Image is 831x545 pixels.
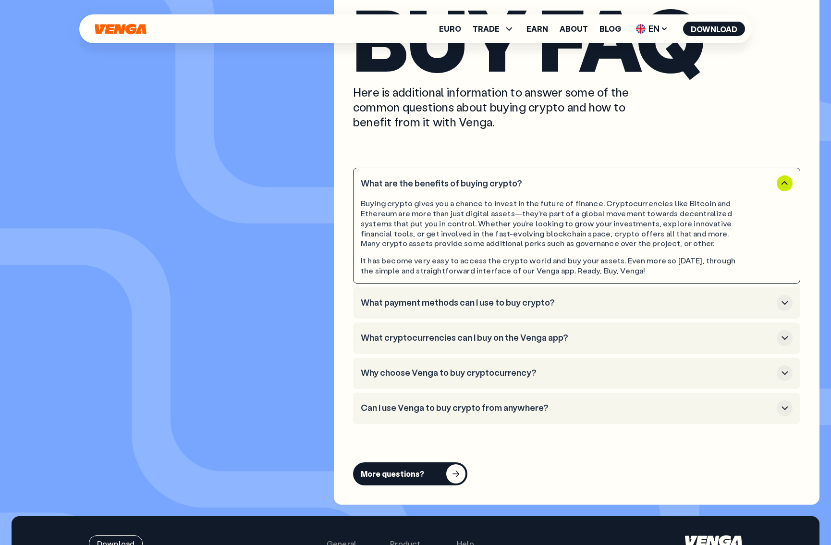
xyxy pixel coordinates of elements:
[353,462,467,485] button: More questions?
[473,23,515,35] span: TRADE
[439,25,461,33] a: Euro
[353,1,800,75] h2: Buy faq
[361,295,793,311] button: What payment methods can I use to buy crypto?
[599,25,621,33] a: Blog
[361,365,793,381] button: Why choose Venga to buy cryptocurrency?
[361,400,793,416] button: Can I use Venga to buy crypto from anywhere?
[361,178,773,189] h3: What are the benefits of buying crypto?
[361,368,773,378] h3: Why choose Venga to buy cryptocurrency?
[683,22,745,36] button: Download
[353,85,646,130] p: Here is additional information to answer some of the common questions about buying crypto and how...
[473,25,500,33] span: TRADE
[361,198,738,248] div: Buying crypto gives you a chance to invest in the future of finance. Cryptocurrencies like Bitcoi...
[361,333,773,343] h3: What cryptocurrencies can I buy on the Venga app?
[361,403,773,413] h3: Can I use Venga to buy crypto from anywhere?
[633,21,672,37] span: EN
[526,25,548,33] a: Earn
[636,24,646,34] img: flag-uk
[94,24,147,35] svg: Home
[361,256,738,276] div: It has become very easy to access the crypto world and buy your assets. Even more so [DATE], thro...
[361,175,793,191] button: What are the benefits of buying crypto?
[560,25,588,33] a: About
[361,469,424,479] div: More questions?
[361,297,773,308] h3: What payment methods can I use to buy crypto?
[361,330,793,346] button: What cryptocurrencies can I buy on the Venga app?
